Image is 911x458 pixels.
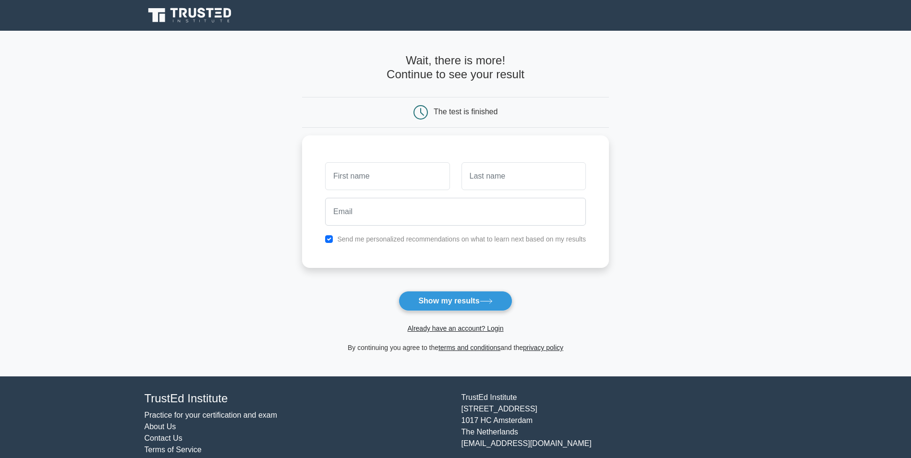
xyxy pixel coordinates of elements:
input: First name [325,162,449,190]
h4: TrustEd Institute [145,392,450,406]
a: terms and conditions [438,344,500,351]
h4: Wait, there is more! Continue to see your result [302,54,609,82]
a: Terms of Service [145,446,202,454]
label: Send me personalized recommendations on what to learn next based on my results [337,235,586,243]
input: Last name [462,162,586,190]
a: Already have an account? Login [407,325,503,332]
div: The test is finished [434,108,498,116]
a: Contact Us [145,434,182,442]
a: Practice for your certification and exam [145,411,278,419]
a: About Us [145,422,176,431]
button: Show my results [399,291,512,311]
a: privacy policy [523,344,563,351]
input: Email [325,198,586,226]
div: By continuing you agree to the and the [296,342,615,353]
